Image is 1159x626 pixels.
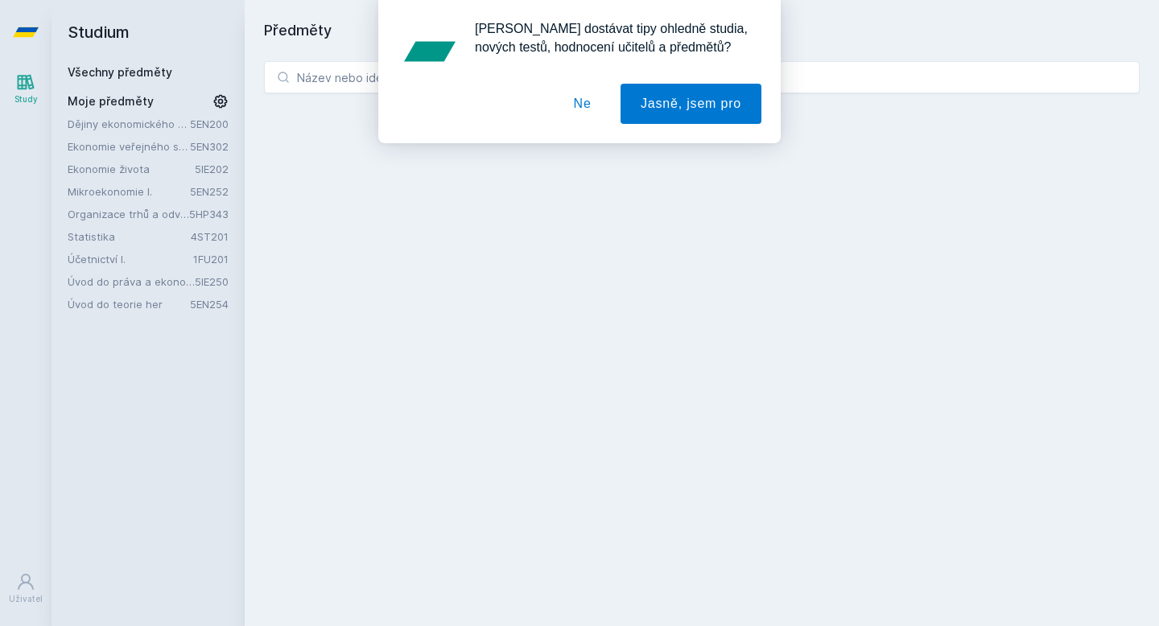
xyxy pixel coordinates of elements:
img: notification icon [398,19,462,84]
a: Účetnictví I. [68,251,193,267]
a: 5HP343 [189,208,229,220]
a: 5EN254 [190,298,229,311]
a: Ekonomie veřejného sektoru [68,138,190,154]
a: Úvod do teorie her [68,296,190,312]
a: Mikroekonomie I. [68,183,190,200]
a: Uživatel [3,564,48,613]
button: Jasně, jsem pro [621,84,761,124]
a: 5EN302 [190,140,229,153]
div: [PERSON_NAME] dostávat tipy ohledně studia, nových testů, hodnocení učitelů a předmětů? [462,19,761,56]
div: Uživatel [9,593,43,605]
button: Ne [554,84,612,124]
a: 5EN252 [190,185,229,198]
a: 1FU201 [193,253,229,266]
a: Ekonomie života [68,161,195,177]
a: Organizace trhů a odvětví pohledem manažerů [68,206,189,222]
a: Statistika [68,229,191,245]
a: 5IE250 [195,275,229,288]
a: Úvod do práva a ekonomie [68,274,195,290]
a: 5IE202 [195,163,229,175]
a: 4ST201 [191,230,229,243]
